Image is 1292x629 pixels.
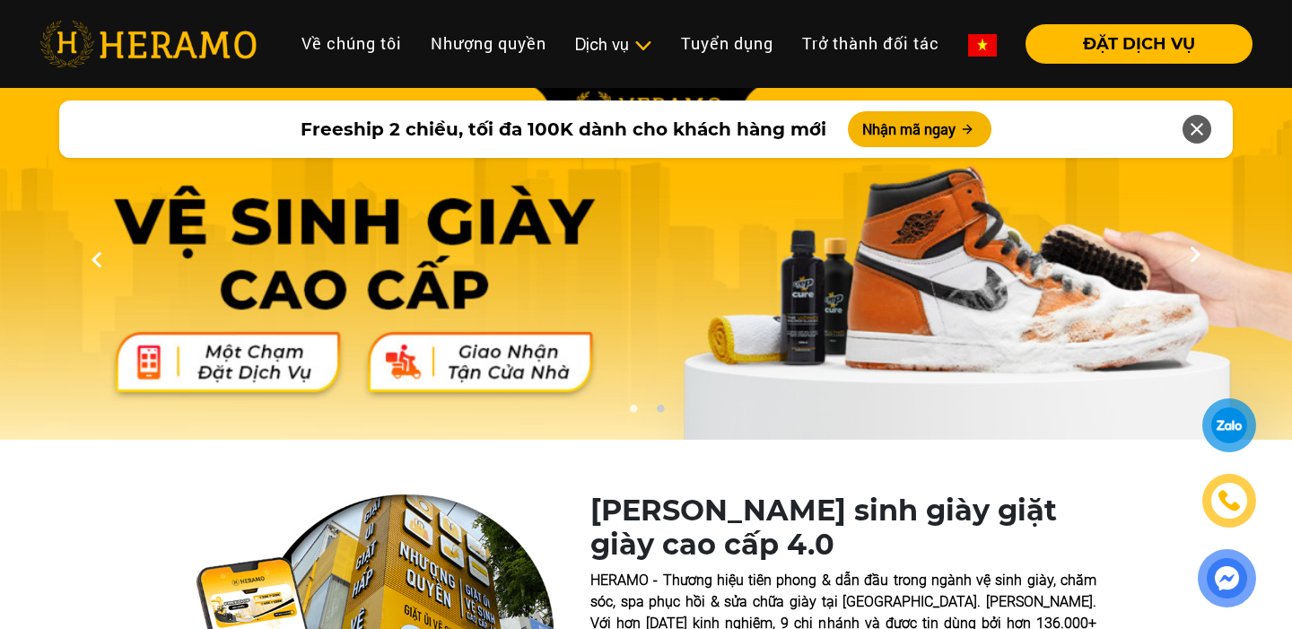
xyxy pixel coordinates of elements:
button: 2 [650,404,668,422]
a: Tuyển dụng [667,24,788,63]
a: phone-icon [1205,476,1253,525]
a: Trở thành đối tác [788,24,954,63]
img: phone-icon [1219,491,1240,511]
span: Freeship 2 chiều, tối đa 100K dành cho khách hàng mới [301,116,826,143]
a: Nhượng quyền [416,24,561,63]
button: ĐẶT DỊCH VỤ [1026,24,1253,64]
img: vn-flag.png [968,34,997,57]
img: subToggleIcon [633,37,652,55]
button: 1 [624,404,642,422]
button: Nhận mã ngay [848,111,991,147]
div: Dịch vụ [575,32,652,57]
a: ĐẶT DỊCH VỤ [1011,36,1253,52]
a: Về chúng tôi [287,24,416,63]
img: heramo-logo.png [39,21,257,67]
h1: [PERSON_NAME] sinh giày giặt giày cao cấp 4.0 [590,494,1096,563]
